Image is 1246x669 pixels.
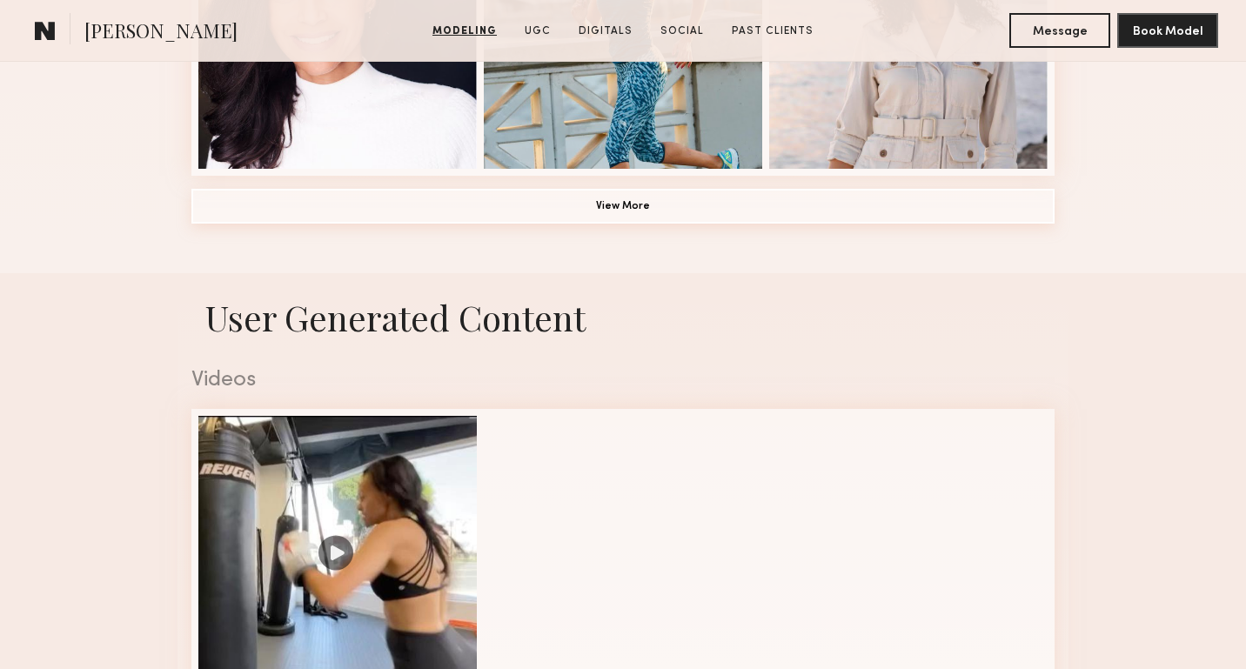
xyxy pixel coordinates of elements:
[191,369,1055,391] div: Videos
[572,23,640,39] a: Digitals
[725,23,821,39] a: Past Clients
[425,23,504,39] a: Modeling
[191,189,1055,224] button: View More
[178,294,1068,340] h1: User Generated Content
[1117,13,1218,48] button: Book Model
[518,23,558,39] a: UGC
[84,17,238,48] span: [PERSON_NAME]
[1117,23,1218,37] a: Book Model
[653,23,711,39] a: Social
[1009,13,1110,48] button: Message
